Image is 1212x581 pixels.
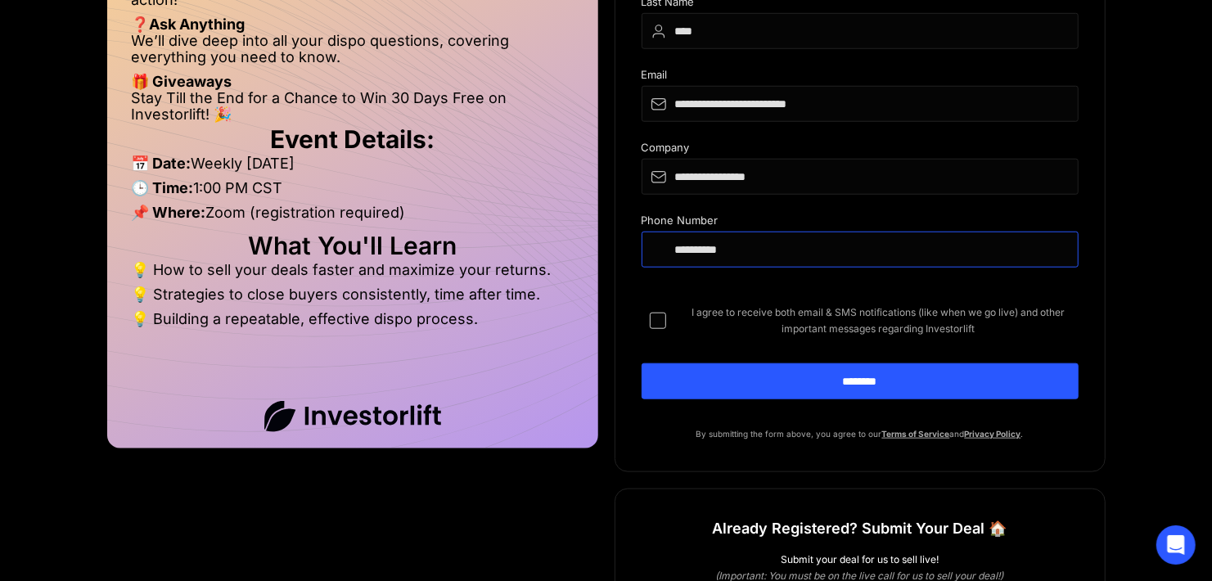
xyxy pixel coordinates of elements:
[642,552,1079,568] div: Submit your deal for us to sell live!
[132,16,246,33] strong: ❓Ask Anything
[679,304,1079,337] span: I agree to receive both email & SMS notifications (like when we go live) and other important mess...
[132,205,574,229] li: Zoom (registration required)
[132,262,574,286] li: 💡 How to sell your deals faster and maximize your returns.
[713,514,1007,543] h1: Already Registered? Submit Your Deal 🏠
[132,237,574,254] h2: What You'll Learn
[132,33,574,74] li: We’ll dive deep into all your dispo questions, covering everything you need to know.
[132,180,574,205] li: 1:00 PM CST
[132,90,574,123] li: Stay Till the End for a Chance to Win 30 Days Free on Investorlift! 🎉
[642,426,1079,442] p: By submitting the form above, you agree to our and .
[132,204,206,221] strong: 📌 Where:
[270,124,435,154] strong: Event Details:
[642,214,1079,232] div: Phone Number
[965,429,1021,439] a: Privacy Policy
[1156,525,1196,565] div: Open Intercom Messenger
[882,429,950,439] a: Terms of Service
[132,155,574,180] li: Weekly [DATE]
[642,142,1079,159] div: Company
[132,179,194,196] strong: 🕒 Time:
[132,286,574,311] li: 💡 Strategies to close buyers consistently, time after time.
[642,69,1079,86] div: Email
[132,155,191,172] strong: 📅 Date:
[132,73,232,90] strong: 🎁 Giveaways
[132,311,574,327] li: 💡 Building a repeatable, effective dispo process.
